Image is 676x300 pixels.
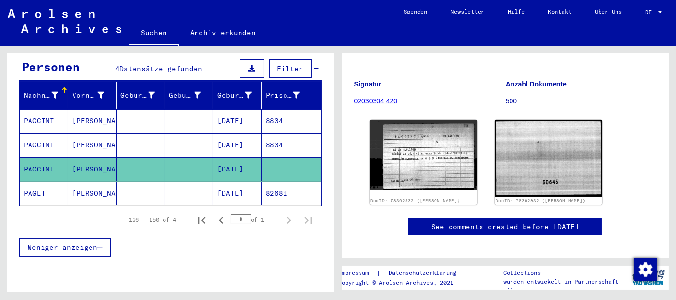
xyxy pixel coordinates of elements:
[354,80,382,88] b: Signatur
[503,277,628,295] p: wurden entwickelt in Partnerschaft mit
[19,238,111,257] button: Weniger anzeigen
[213,82,262,109] mat-header-cell: Geburtsdatum
[299,210,318,229] button: Last page
[266,90,300,100] div: Prisoner #
[279,210,299,229] button: Next page
[381,268,468,278] a: Datenschutzerklärung
[262,182,321,205] mat-cell: 82681
[20,109,68,133] mat-cell: PACCINI
[506,80,567,88] b: Anzahl Dokumente
[20,182,68,205] mat-cell: PAGET
[506,96,657,106] p: 500
[262,109,321,133] mat-cell: 8834
[179,21,267,44] a: Archiv erkunden
[120,87,167,103] div: Geburtsname
[213,182,262,205] mat-cell: [DATE]
[8,9,121,33] img: Arolsen_neg.svg
[495,120,602,197] img: 002.jpg
[645,9,656,15] span: DE
[24,90,58,100] div: Nachname
[22,58,80,75] div: Personen
[20,157,68,181] mat-cell: PACCINI
[72,90,104,100] div: Vorname
[165,82,213,109] mat-header-cell: Geburt‏
[217,90,252,100] div: Geburtsdatum
[20,133,68,157] mat-cell: PACCINI
[496,198,586,203] a: DocID: 78362932 ([PERSON_NAME])
[129,215,177,224] div: 126 – 150 of 4
[211,210,231,229] button: Previous page
[370,120,478,190] img: 001.jpg
[231,215,279,224] div: of 1
[68,109,117,133] mat-cell: [PERSON_NAME]
[213,157,262,181] mat-cell: [DATE]
[20,82,68,109] mat-header-cell: Nachname
[338,278,468,287] p: Copyright © Arolsen Archives, 2021
[217,87,264,103] div: Geburtsdatum
[68,157,117,181] mat-cell: [PERSON_NAME]
[213,133,262,157] mat-cell: [DATE]
[262,133,321,157] mat-cell: 8834
[634,258,657,281] img: Zustimmung ändern
[354,97,398,105] a: 02030304 420
[120,64,202,73] span: Datensätze gefunden
[68,82,117,109] mat-header-cell: Vorname
[262,82,321,109] mat-header-cell: Prisoner #
[120,90,155,100] div: Geburtsname
[169,90,201,100] div: Geburt‏
[28,243,97,252] span: Weniger anzeigen
[72,87,116,103] div: Vorname
[431,222,579,232] a: See comments created before [DATE]
[631,265,667,289] img: yv_logo.png
[266,87,312,103] div: Prisoner #
[68,182,117,205] mat-cell: [PERSON_NAME]
[169,87,213,103] div: Geburt‏
[370,198,460,203] a: DocID: 78362932 ([PERSON_NAME])
[338,268,468,278] div: |
[129,21,179,46] a: Suchen
[24,87,70,103] div: Nachname
[338,268,376,278] a: Impressum
[192,210,211,229] button: First page
[277,64,303,73] span: Filter
[68,133,117,157] mat-cell: [PERSON_NAME]
[115,64,120,73] span: 4
[269,59,312,78] button: Filter
[503,260,628,277] p: Die Arolsen Archives Online-Collections
[117,82,165,109] mat-header-cell: Geburtsname
[213,109,262,133] mat-cell: [DATE]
